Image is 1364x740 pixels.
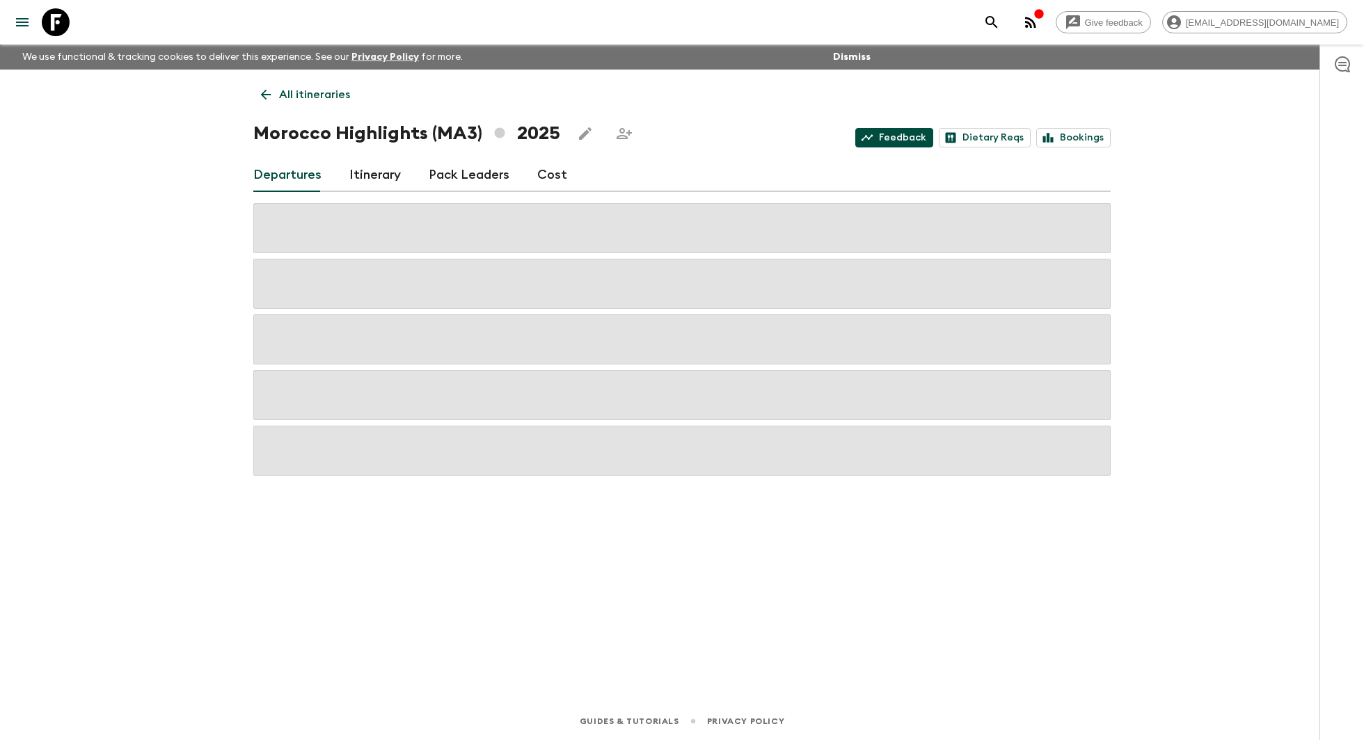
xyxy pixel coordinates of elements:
[610,120,638,147] span: Share this itinerary
[8,8,36,36] button: menu
[855,128,933,147] a: Feedback
[830,47,874,67] button: Dismiss
[571,120,599,147] button: Edit this itinerary
[253,120,560,147] h1: Morocco Highlights (MA3) 2025
[707,714,784,729] a: Privacy Policy
[1077,17,1150,28] span: Give feedback
[279,86,350,103] p: All itineraries
[429,159,509,192] a: Pack Leaders
[253,81,358,108] a: All itineraries
[537,159,567,192] a: Cost
[1056,11,1151,33] a: Give feedback
[349,159,401,192] a: Itinerary
[351,52,419,62] a: Privacy Policy
[1036,128,1111,147] a: Bookings
[17,45,468,70] p: We use functional & tracking cookies to deliver this experience. See our for more.
[939,128,1031,147] a: Dietary Reqs
[1162,11,1347,33] div: [EMAIL_ADDRESS][DOMAIN_NAME]
[978,8,1006,36] button: search adventures
[253,159,322,192] a: Departures
[1178,17,1347,28] span: [EMAIL_ADDRESS][DOMAIN_NAME]
[580,714,679,729] a: Guides & Tutorials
